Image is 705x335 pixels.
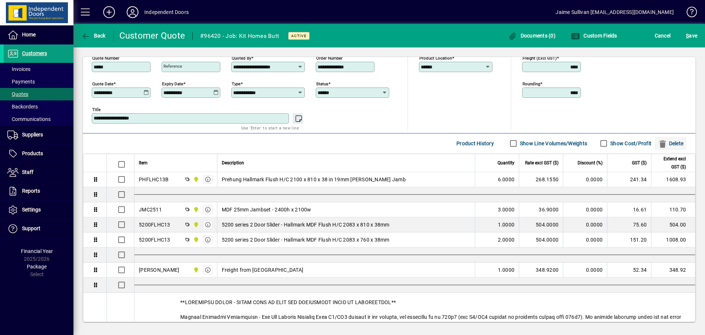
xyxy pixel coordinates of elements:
[498,159,514,167] span: Quantity
[21,248,53,254] span: Financial Year
[651,263,695,278] td: 348.92
[222,159,244,167] span: Description
[22,150,43,156] span: Products
[607,172,651,187] td: 241.34
[7,116,51,122] span: Communications
[578,159,603,167] span: Discount (%)
[523,81,540,86] mat-label: Rounding
[686,30,697,42] span: ave
[508,33,556,39] span: Documents (0)
[656,155,686,171] span: Extend excl GST ($)
[571,33,617,39] span: Custom Fields
[92,107,101,112] mat-label: Title
[653,29,673,42] button: Cancel
[191,206,200,214] span: Timaru
[456,138,494,149] span: Product History
[4,26,73,44] a: Home
[241,124,299,132] mat-hint: Use 'Enter' to start a new line
[92,81,113,86] mat-label: Quote date
[81,33,106,39] span: Back
[498,221,515,228] span: 1.0000
[191,236,200,244] span: Timaru
[4,63,73,75] a: Invoices
[563,232,607,247] td: 0.0000
[607,217,651,232] td: 75.60
[162,81,183,86] mat-label: Expiry date
[498,236,515,243] span: 2.0000
[525,159,558,167] span: Rate excl GST ($)
[569,29,619,42] button: Custom Fields
[4,75,73,88] a: Payments
[191,266,200,274] span: Timaru
[191,221,200,229] span: Timaru
[92,55,119,60] mat-label: Quote number
[518,140,587,147] label: Show Line Volumes/Weights
[4,220,73,238] a: Support
[607,202,651,217] td: 16.61
[79,29,108,42] button: Back
[139,159,148,167] span: Item
[22,169,33,175] span: Staff
[200,30,279,42] div: #96420 - Job: Kit Homes Butt
[139,266,179,274] div: [PERSON_NAME]
[222,266,304,274] span: Freight from [GEOGRAPHIC_DATA]
[7,79,35,85] span: Payments
[22,188,40,194] span: Reports
[607,232,651,247] td: 151.20
[121,6,144,19] button: Profile
[498,206,515,213] span: 3.0000
[27,264,47,270] span: Package
[681,1,696,25] a: Knowledge Base
[22,207,41,213] span: Settings
[163,64,182,69] mat-label: Reference
[119,30,185,42] div: Customer Quote
[139,221,170,228] div: 5200FLHC13
[232,55,251,60] mat-label: Quoted by
[7,91,28,97] span: Quotes
[658,138,683,149] span: Delete
[655,137,686,150] button: Delete
[316,81,328,86] mat-label: Status
[4,113,73,125] a: Communications
[4,100,73,113] a: Backorders
[316,55,343,60] mat-label: Order number
[291,33,307,38] span: Active
[524,236,558,243] div: 504.0000
[563,217,607,232] td: 0.0000
[506,29,557,42] button: Documents (0)
[7,66,30,72] span: Invoices
[222,206,311,213] span: MDF 25mm Jambset - 2400h x 2100w
[7,104,38,110] span: Backorders
[222,221,390,228] span: 5200 series 2 Door Slider - Hallmark MDF Flush H/C 2083 x 810 x 38mm
[4,88,73,100] a: Quotes
[563,202,607,217] td: 0.0000
[191,175,200,183] span: Timaru
[97,6,121,19] button: Add
[655,137,690,150] app-page-header-button: Delete selection
[144,6,189,18] div: Independent Doors
[139,206,162,213] div: JMC2511
[651,172,695,187] td: 1608.93
[651,232,695,247] td: 1008.00
[4,163,73,182] a: Staff
[684,29,699,42] button: Save
[139,236,170,243] div: 5200FLHC13
[22,225,40,231] span: Support
[632,159,647,167] span: GST ($)
[607,263,651,278] td: 52.34
[139,176,169,183] div: PHFLHC13B
[609,140,651,147] label: Show Cost/Profit
[419,55,452,60] mat-label: Product location
[22,132,43,138] span: Suppliers
[651,217,695,232] td: 504.00
[563,172,607,187] td: 0.0000
[4,126,73,144] a: Suppliers
[222,176,406,183] span: Prehung Hallmark Flush H/C 2100 x 810 x 38 in 19mm [PERSON_NAME] Jamb
[524,176,558,183] div: 268.1550
[22,32,36,38] span: Home
[4,182,73,200] a: Reports
[563,263,607,278] td: 0.0000
[524,266,558,274] div: 348.9200
[651,202,695,217] td: 110.70
[232,81,241,86] mat-label: Type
